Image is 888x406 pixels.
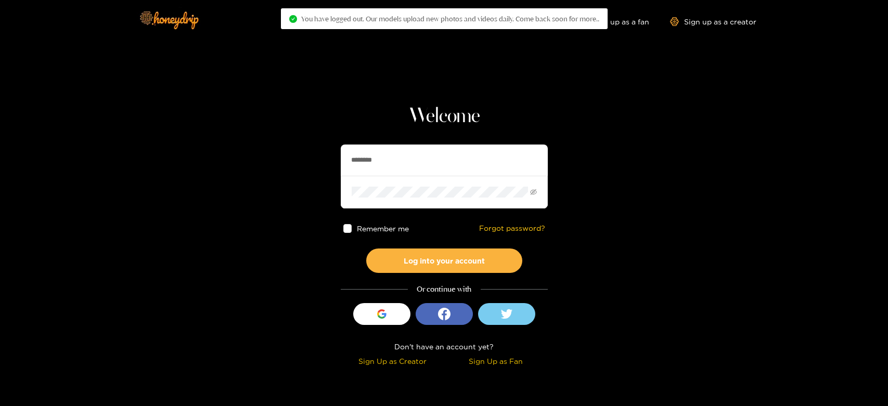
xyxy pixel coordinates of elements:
span: Remember me [357,225,409,232]
a: Sign up as a fan [578,17,649,26]
div: Sign Up as Creator [343,355,442,367]
span: eye-invisible [530,189,537,195]
a: Sign up as a creator [670,17,756,26]
span: check-circle [289,15,297,23]
span: You have logged out. Our models upload new photos and videos daily. Come back soon for more.. [301,15,599,23]
div: Or continue with [341,283,548,295]
div: Sign Up as Fan [447,355,545,367]
div: Don't have an account yet? [341,340,548,352]
a: Forgot password? [479,224,545,233]
button: Log into your account [366,248,522,273]
h1: Welcome [341,104,548,129]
